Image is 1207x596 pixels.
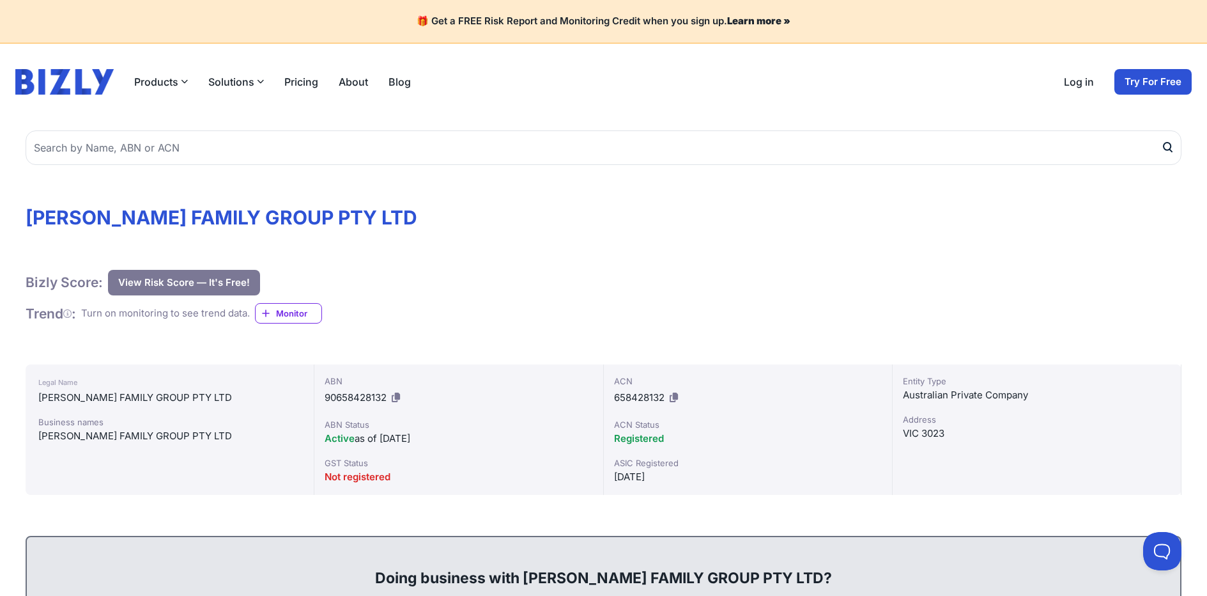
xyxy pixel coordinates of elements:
[38,375,301,390] div: Legal Name
[15,15,1192,27] h4: 🎁 Get a FREE Risk Report and Monitoring Credit when you sign up.
[26,130,1181,165] input: Search by Name, ABN or ACN
[325,431,592,446] div: as of [DATE]
[614,418,882,431] div: ACN Status
[614,457,882,469] div: ASIC Registered
[81,306,250,321] div: Turn on monitoring to see trend data.
[108,270,260,295] button: View Risk Score — It's Free!
[614,432,664,444] span: Registered
[40,547,1167,588] div: Doing business with [PERSON_NAME] FAMILY GROUP PTY LTD?
[1143,532,1181,570] iframe: Toggle Customer Support
[26,305,76,322] h1: Trend :
[614,469,882,485] div: [DATE]
[727,15,790,27] a: Learn more »
[276,307,321,320] span: Monitor
[325,457,592,469] div: GST Status
[903,426,1171,441] div: VIC 3023
[339,74,368,90] a: About
[208,74,264,90] button: Solutions
[38,390,301,405] div: [PERSON_NAME] FAMILY GROUP PTY LTD
[26,274,103,291] h1: Bizly Score:
[614,375,882,388] div: ACN
[614,391,665,404] span: 658428132
[38,416,301,428] div: Business names
[903,413,1171,426] div: Address
[134,74,188,90] button: Products
[325,471,390,483] span: Not registered
[903,388,1171,403] div: Australian Private Company
[1114,69,1192,95] a: Try For Free
[325,375,592,388] div: ABN
[1064,74,1094,90] a: Log in
[38,428,301,444] div: [PERSON_NAME] FAMILY GROUP PTY LTD
[26,206,1181,229] h1: [PERSON_NAME] FAMILY GROUP PTY LTD
[325,418,592,431] div: ABN Status
[903,375,1171,388] div: Entity Type
[325,432,355,444] span: Active
[284,74,318,90] a: Pricing
[388,74,411,90] a: Blog
[255,303,322,324] a: Monitor
[325,391,387,404] span: 90658428132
